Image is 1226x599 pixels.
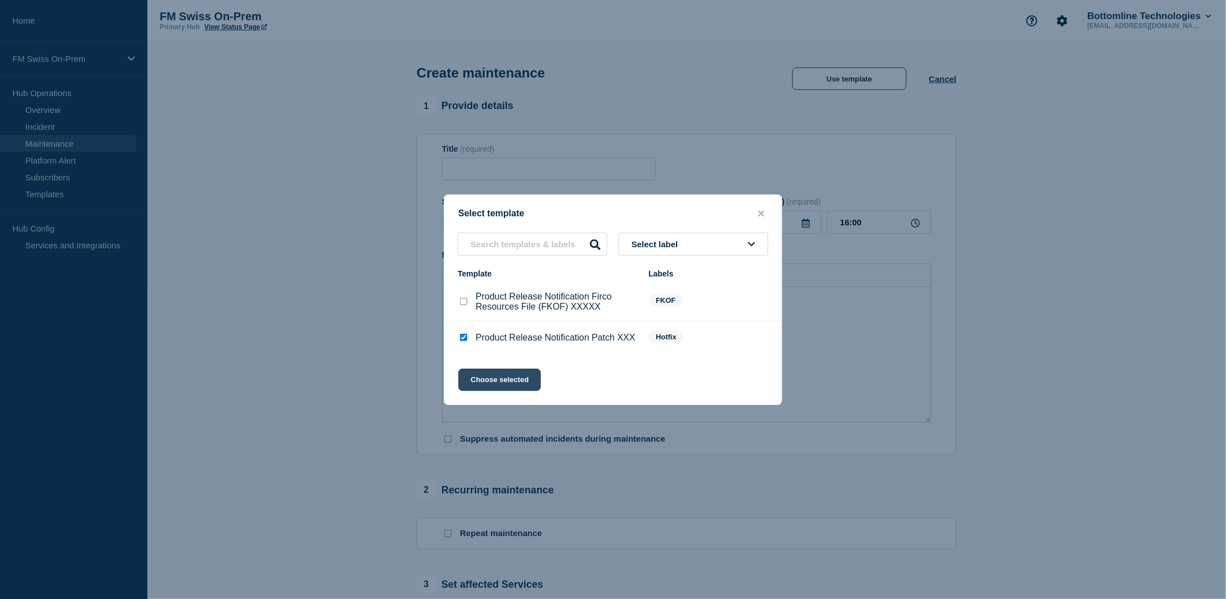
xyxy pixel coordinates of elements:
input: Product Release Notification Patch XXX checkbox [460,334,467,341]
button: close button [755,208,768,219]
span: Hotfix [648,330,684,343]
div: Select template [444,208,782,219]
div: Template [458,269,637,278]
span: Select label [632,239,683,249]
p: Product Release Notification Firco Resources File (FKOF) XXXXX [476,292,637,312]
button: Choose selected [458,369,541,391]
span: FKOF [648,294,683,307]
input: Product Release Notification Firco Resources File (FKOF) XXXXX checkbox [460,298,467,305]
button: Select label [619,233,768,256]
input: Search templates & labels [458,233,607,256]
div: Labels [648,269,768,278]
p: Product Release Notification Patch XXX [476,333,635,343]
